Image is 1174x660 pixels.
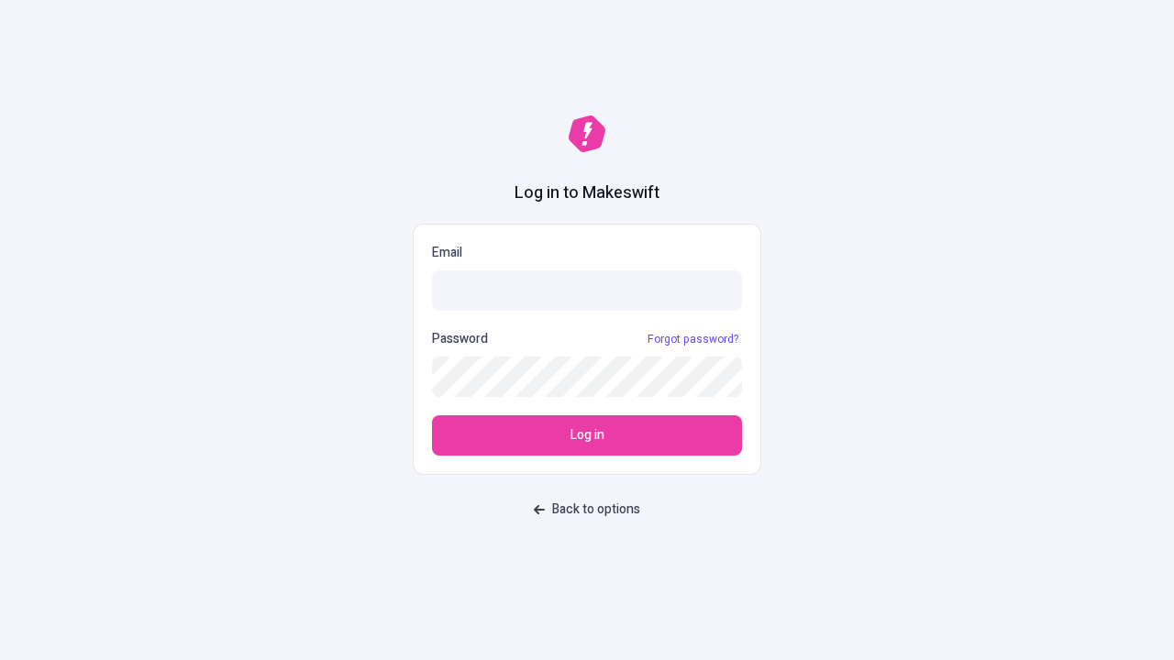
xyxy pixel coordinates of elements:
[523,493,651,526] button: Back to options
[644,332,742,346] a: Forgot password?
[570,425,604,445] span: Log in
[432,270,742,311] input: Email
[432,329,488,349] p: Password
[432,243,742,263] p: Email
[552,500,640,520] span: Back to options
[432,415,742,456] button: Log in
[515,181,659,205] h1: Log in to Makeswift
